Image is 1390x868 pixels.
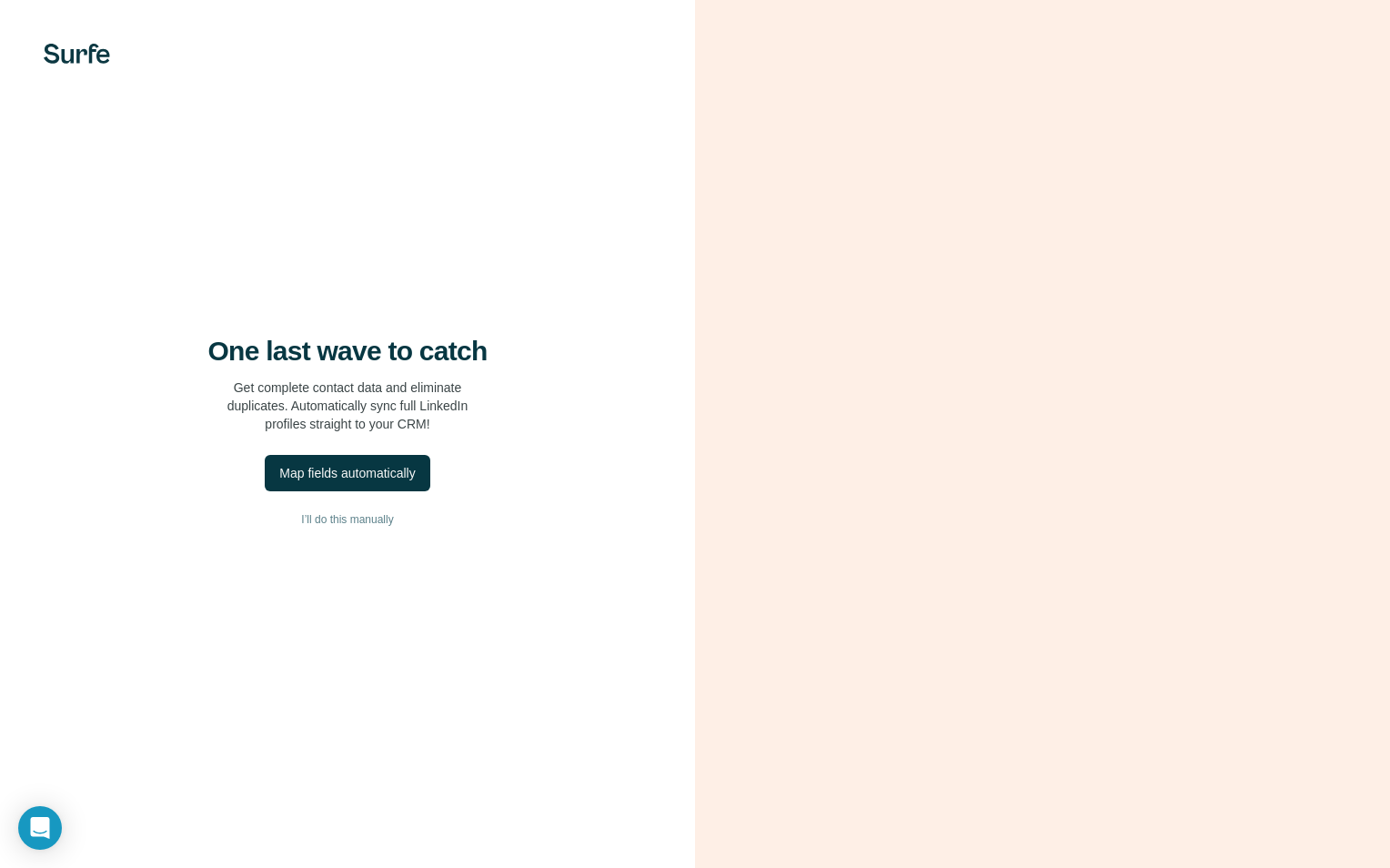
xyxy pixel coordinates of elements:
[227,378,468,433] p: Get complete contact data and eliminate duplicates. Automatically sync full LinkedIn profiles str...
[265,455,429,491] button: Map fields automatically
[18,806,62,850] div: Open Intercom Messenger
[301,511,393,528] span: I’ll do this manually
[279,464,415,482] div: Map fields automatically
[208,335,488,368] h4: One last wave to catch
[36,506,659,533] button: I’ll do this manually
[44,44,110,64] img: Surfe's logo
